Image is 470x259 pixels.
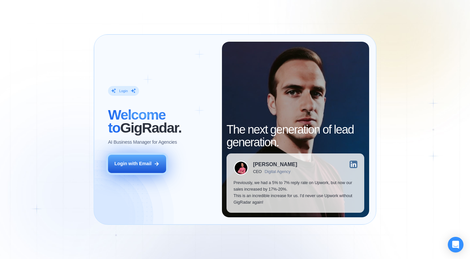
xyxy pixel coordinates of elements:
[108,139,177,146] p: AI Business Manager for Agencies
[119,89,128,93] div: Login
[234,180,357,206] p: Previously, we had a 5% to 7% reply rate on Upwork, but now our sales increased by 17%-20%. This ...
[265,169,290,174] div: Digital Agency
[108,107,165,136] span: Welcome to
[253,162,297,167] div: [PERSON_NAME]
[227,123,364,149] h2: The next generation of lead generation.
[108,108,215,134] h2: ‍ GigRadar.
[448,237,463,252] div: Open Intercom Messenger
[108,155,166,173] button: Login with Email
[253,169,262,174] div: CEO
[114,161,151,167] div: Login with Email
